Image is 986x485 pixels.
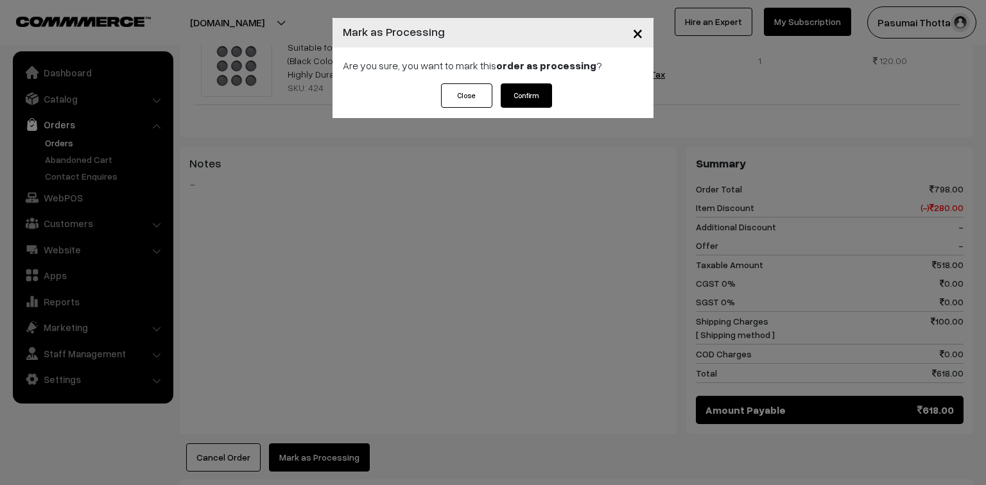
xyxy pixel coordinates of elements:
h4: Mark as Processing [343,23,445,40]
strong: order as processing [496,59,596,72]
button: Confirm [501,83,552,108]
button: Close [441,83,492,108]
span: × [632,21,643,44]
button: Close [622,13,653,53]
div: Are you sure, you want to mark this ? [333,47,653,83]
